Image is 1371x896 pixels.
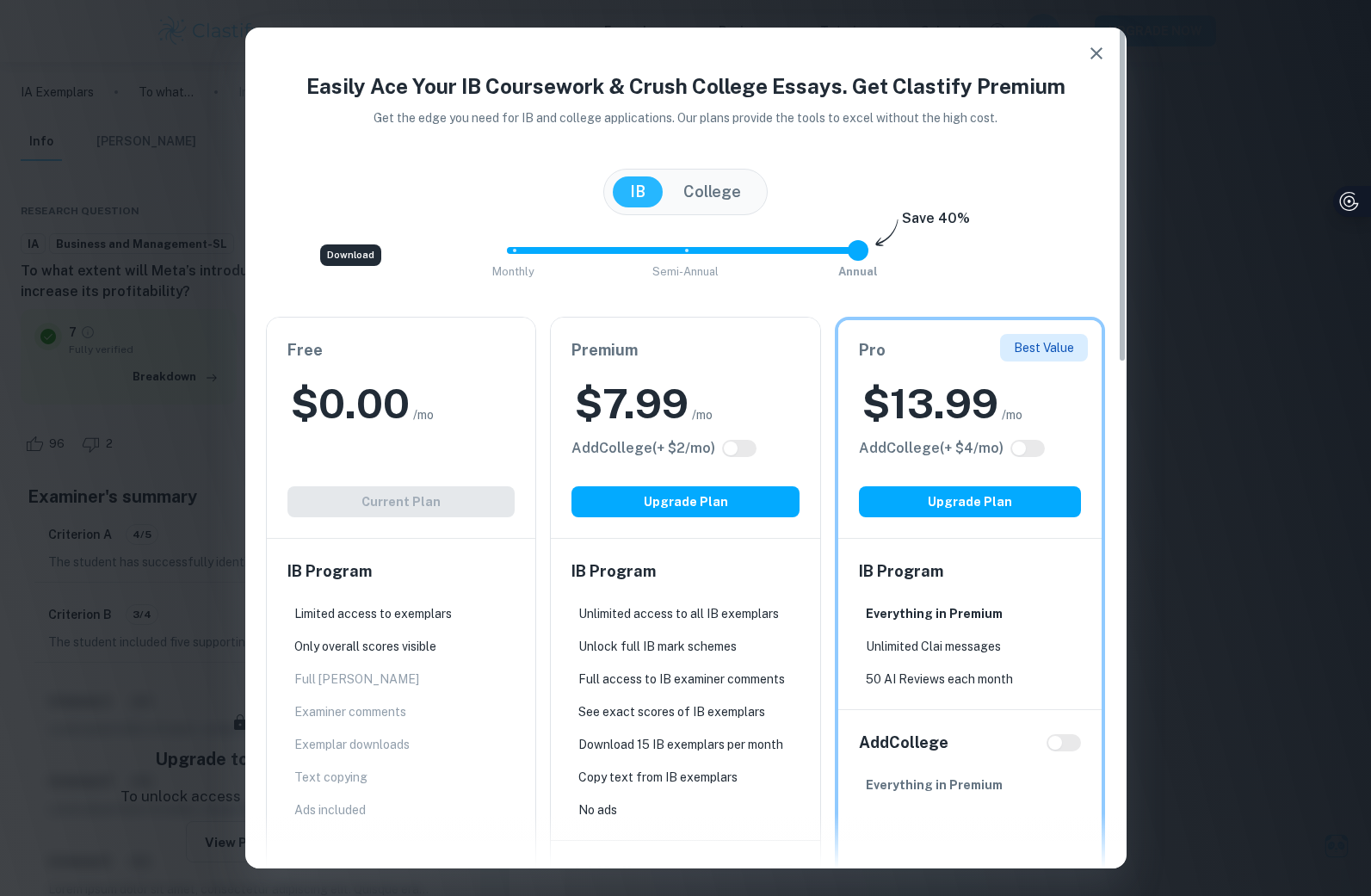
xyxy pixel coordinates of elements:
p: Unlimited Clai messages [866,637,1001,656]
p: Download 15 IB exemplars per month [578,735,783,754]
button: Upgrade Plan [859,486,1082,517]
h2: $ 0.00 [291,376,410,431]
h6: Click to see all the additional College features. [571,438,715,459]
h4: Easily Ace Your IB Coursework & Crush College Essays. Get Clastify Premium [266,71,1106,102]
img: subscription-arrow.svg [875,219,899,248]
span: /mo [1002,405,1022,424]
p: Full access to IB examiner comments [578,670,785,689]
span: Semi-Annual [652,265,719,278]
h6: IB Program [859,559,1082,584]
h2: $ 7.99 [575,376,689,431]
p: Text copying [294,768,367,787]
button: Upgrade Plan [571,486,800,517]
h6: Free [287,338,516,362]
h6: IB Program [287,559,516,584]
span: Monthly [492,265,534,278]
p: Copy text from IB exemplars [578,768,738,787]
p: Full [PERSON_NAME] [294,670,419,689]
p: Get the edge you need for IB and college applications. Our plans provide the tools to excel witho... [349,108,1022,127]
h6: Premium [571,338,800,362]
button: College [666,176,758,207]
p: Everything in Premium [866,604,1003,623]
p: See exact scores of IB exemplars [578,702,765,721]
h6: Click to see all the additional College features. [859,438,1004,459]
p: 50 AI Reviews each month [866,670,1013,689]
span: /mo [413,405,434,424]
h6: Pro [859,338,1082,362]
p: No ads [578,800,617,819]
p: Exemplar downloads [294,735,410,754]
p: Best Value [1014,338,1074,357]
span: /mo [692,405,713,424]
h6: Save 40% [902,208,970,238]
h2: $ 13.99 [862,376,998,431]
h6: IB Program [571,559,800,584]
p: Only overall scores visible [294,637,436,656]
p: Limited access to exemplars [294,604,452,623]
p: Examiner comments [294,702,406,721]
p: Ads included [294,800,366,819]
p: Everything in Premium [866,776,1003,794]
span: Annual [838,265,878,278]
div: Download [320,244,381,266]
p: Unlock full IB mark schemes [578,637,737,656]
button: IB [613,176,663,207]
p: Unlimited access to all IB exemplars [578,604,779,623]
h6: Add College [859,731,948,755]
